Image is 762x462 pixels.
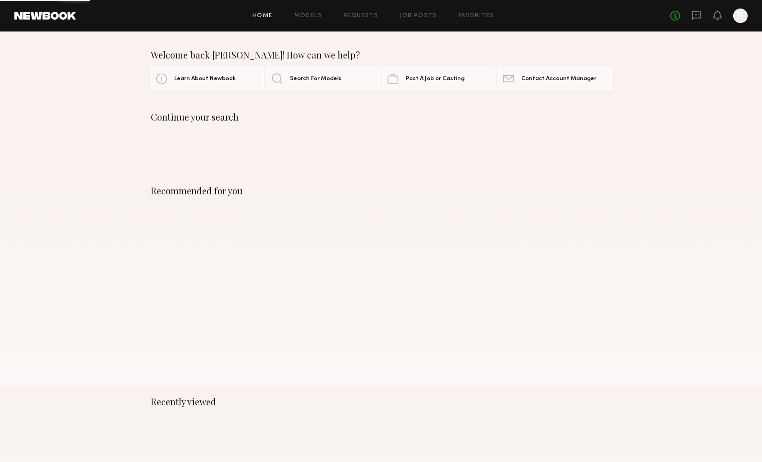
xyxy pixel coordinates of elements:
[252,13,273,19] a: Home
[266,67,380,90] a: Search For Models
[151,112,612,122] div: Continue your search
[151,67,264,90] a: Learn About Newbook
[343,13,378,19] a: Requests
[382,67,496,90] a: Post A Job or Casting
[459,13,494,19] a: Favorites
[400,13,437,19] a: Job Posts
[174,76,236,82] span: Learn About Newbook
[498,67,611,90] a: Contact Account Manager
[521,76,596,82] span: Contact Account Manager
[294,13,322,19] a: Models
[733,9,748,23] a: B
[151,185,612,196] div: Recommended for you
[406,76,464,82] span: Post A Job or Casting
[151,396,612,407] div: Recently viewed
[151,49,612,60] div: Welcome back [PERSON_NAME]! How can we help?
[290,76,342,82] span: Search For Models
